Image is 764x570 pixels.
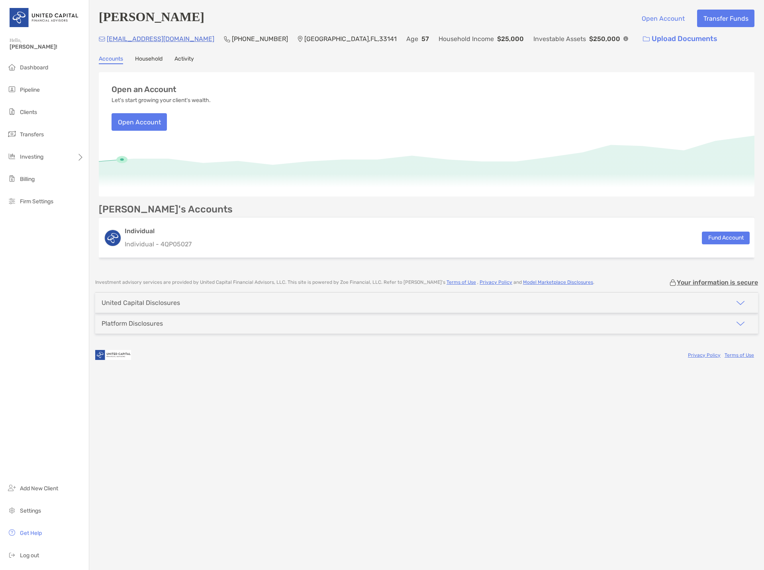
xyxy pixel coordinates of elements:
[20,485,58,492] span: Add New Client
[135,55,163,64] a: Household
[643,36,650,42] img: button icon
[7,505,17,515] img: settings icon
[439,34,494,44] p: Household Income
[95,279,594,285] p: Investment advisory services are provided by United Capital Financial Advisors, LLC . This site i...
[95,346,131,364] img: company logo
[174,55,194,64] a: Activity
[298,36,303,42] img: Location Icon
[105,230,121,246] img: logo account
[20,109,37,116] span: Clients
[725,352,754,358] a: Terms of Use
[102,299,180,307] div: United Capital Disclosures
[697,10,754,27] button: Transfer Funds
[20,86,40,93] span: Pipeline
[125,239,192,249] p: Individual - 4QP05027
[7,483,17,493] img: add_new_client icon
[20,198,53,205] span: Firm Settings
[406,34,418,44] p: Age
[99,55,123,64] a: Accounts
[7,550,17,560] img: logout icon
[99,10,204,27] h4: [PERSON_NAME]
[638,30,723,47] a: Upload Documents
[623,36,628,41] img: Info Icon
[497,34,524,44] p: $25,000
[7,151,17,161] img: investing icon
[112,85,176,94] h3: Open an Account
[99,204,233,214] p: [PERSON_NAME]'s Accounts
[635,10,691,27] button: Open Account
[7,62,17,72] img: dashboard icon
[304,34,397,44] p: [GEOGRAPHIC_DATA] , FL , 33141
[7,528,17,537] img: get-help icon
[125,226,192,236] h3: Individual
[10,43,84,50] span: [PERSON_NAME]!
[7,85,17,94] img: pipeline icon
[688,352,721,358] a: Privacy Policy
[736,298,745,308] img: icon arrow
[20,176,35,183] span: Billing
[112,113,167,131] button: Open Account
[480,279,512,285] a: Privacy Policy
[589,34,620,44] p: $250,000
[702,232,750,244] button: Fund Account
[677,279,758,286] p: Your information is secure
[10,3,79,32] img: United Capital Logo
[523,279,593,285] a: Model Marketplace Disclosures
[20,131,44,138] span: Transfers
[20,64,48,71] span: Dashboard
[7,196,17,206] img: firm-settings icon
[20,552,39,559] span: Log out
[107,34,214,44] p: [EMAIL_ADDRESS][DOMAIN_NAME]
[7,129,17,139] img: transfers icon
[224,36,230,42] img: Phone Icon
[7,174,17,183] img: billing icon
[447,279,476,285] a: Terms of Use
[232,34,288,44] p: [PHONE_NUMBER]
[102,320,163,327] div: Platform Disclosures
[736,319,745,328] img: icon arrow
[112,97,211,104] p: Let's start growing your client's wealth.
[533,34,586,44] p: Investable Assets
[20,530,42,537] span: Get Help
[99,37,105,41] img: Email Icon
[421,34,429,44] p: 57
[20,153,43,160] span: Investing
[7,107,17,116] img: clients icon
[20,507,41,514] span: Settings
